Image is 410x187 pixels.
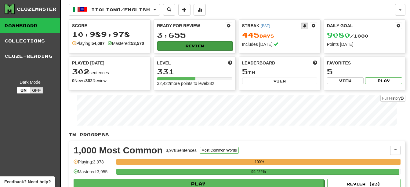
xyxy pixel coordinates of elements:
[261,24,270,28] a: (BST)
[108,40,144,46] div: Mastered:
[157,68,232,75] div: 331
[72,68,147,76] div: sentences
[157,31,232,39] div: 3,655
[327,41,402,47] div: Points [DATE]
[242,67,248,76] span: 5
[131,41,144,46] strong: 53,570
[178,4,190,16] button: Add sentence to collection
[118,169,399,175] div: 99.422%
[72,23,147,29] div: Score
[91,7,150,12] span: Italiano / English
[69,4,160,16] button: Italiano/English
[327,31,350,39] span: 9080
[74,146,163,155] div: 1,000 Most Common
[72,60,104,66] span: Played [DATE]
[17,87,30,94] button: On
[242,23,301,29] div: Streak
[242,68,317,76] div: th
[4,179,51,185] span: Open feedback widget
[242,60,275,66] span: Leaderboard
[74,169,113,179] div: Mastered: 3,955
[242,41,317,47] div: Includes [DATE]!
[74,159,113,169] div: Playing: 3,978
[72,40,105,46] div: Playing:
[380,95,405,102] a: Full History
[163,4,175,16] button: Search sentences
[72,78,74,83] strong: 0
[242,31,317,39] div: Day s
[327,33,368,38] span: / 1000
[242,31,259,39] span: 445
[327,77,364,84] button: View
[85,78,93,83] strong: 302
[200,147,239,154] button: Most Common Words
[72,78,147,84] div: New / Review
[313,60,317,66] span: This week in points, UTC
[157,60,171,66] span: Level
[157,80,232,86] div: 32,422 more points to level 332
[69,132,405,138] p: In Progress
[72,67,89,76] span: 302
[327,60,402,66] div: Favorites
[118,159,401,165] div: 100%
[242,78,317,84] button: View
[157,41,232,50] button: Review
[30,87,43,94] button: Off
[157,23,225,29] div: Ready for Review
[327,68,402,75] div: 5
[365,77,402,84] button: Play
[92,41,105,46] strong: 54,087
[194,4,206,16] button: More stats
[72,31,147,38] div: 10,989,978
[228,60,232,66] span: Score more points to level up
[166,147,197,153] div: 3,978 Sentences
[5,79,56,85] div: Dark Mode
[327,23,395,29] div: Daily Goal
[17,6,56,12] div: Clozemaster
